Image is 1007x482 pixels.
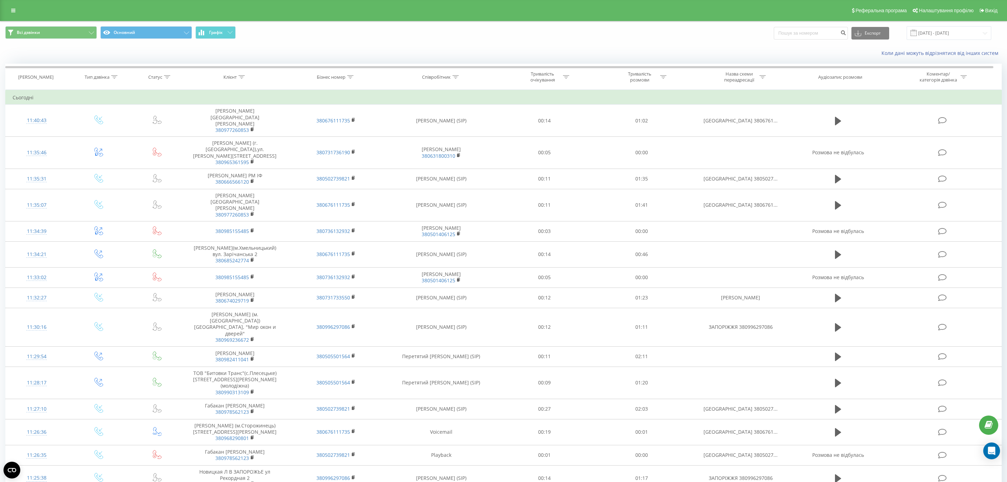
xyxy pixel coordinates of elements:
[316,379,350,386] a: 380505501564
[184,137,285,169] td: [PERSON_NAME] (г.[GEOGRAPHIC_DATA]),ул. [PERSON_NAME][STREET_ADDRESS]
[495,346,593,367] td: 00:11
[316,475,350,481] a: 380996297086
[495,308,593,346] td: 00:12
[495,105,593,137] td: 00:14
[593,221,690,241] td: 00:00
[215,211,249,218] a: 380977260853
[184,242,285,268] td: [PERSON_NAME](м.Хмельницький) вул. Зарічанська 2
[13,225,61,238] div: 11:34:39
[720,71,758,83] div: Назва схеми переадресації
[593,267,690,288] td: 00:00
[495,189,593,221] td: 00:11
[495,169,593,189] td: 00:11
[387,105,496,137] td: [PERSON_NAME] (SIP)
[495,221,593,241] td: 00:03
[223,74,237,80] div: Клієнт
[812,274,864,281] span: Розмова не відбулась
[316,251,350,257] a: 380676111735
[387,346,496,367] td: Перетятий [PERSON_NAME] (SIP)
[704,201,778,208] span: [GEOGRAPHIC_DATA] 3806761...
[13,425,61,439] div: 11:26:36
[495,242,593,268] td: 00:14
[184,419,285,445] td: [PERSON_NAME] (м.Сторожинець) [STREET_ADDRESS][PERSON_NAME]
[17,30,40,35] span: Всі дзвінки
[812,149,864,156] span: Розмова не відбулась
[593,169,690,189] td: 01:35
[593,445,690,465] td: 00:00
[524,71,561,83] div: Тривалість очікування
[387,137,496,169] td: [PERSON_NAME]
[316,201,350,208] a: 380676111735
[184,367,285,399] td: ТОВ "Битовки Транс"(с.Плесецьке) [STREET_ADDRESS][PERSON_NAME](молодіжна)
[387,189,496,221] td: [PERSON_NAME] (SIP)
[316,405,350,412] a: 380502739821
[85,74,109,80] div: Тип дзвінка
[704,117,778,124] span: [GEOGRAPHIC_DATA] 3806761...
[387,367,496,399] td: Перетятий [PERSON_NAME] (SIP)
[690,288,791,308] td: [PERSON_NAME]
[184,189,285,221] td: [PERSON_NAME] [GEOGRAPHIC_DATA][PERSON_NAME]
[18,74,53,80] div: [PERSON_NAME]
[316,228,350,234] a: 380736132932
[593,308,690,346] td: 01:11
[209,30,223,35] span: Графік
[704,175,778,182] span: [GEOGRAPHIC_DATA] 3805027...
[422,231,455,238] a: 380501406125
[195,26,236,39] button: Графік
[621,71,658,83] div: Тривалість розмови
[13,376,61,390] div: 11:28:17
[387,221,496,241] td: [PERSON_NAME]
[593,346,690,367] td: 02:11
[215,178,249,185] a: 380666566120
[387,308,496,346] td: [PERSON_NAME] (SIP)
[387,419,496,445] td: Voicemail
[316,274,350,281] a: 380736132932
[690,308,791,346] td: ЗАПОРІЖЖЯ 380996297086
[215,356,249,363] a: 380982411041
[593,419,690,445] td: 00:01
[422,74,451,80] div: Співробітник
[316,149,350,156] a: 380731736190
[184,445,285,465] td: Габакан [PERSON_NAME]
[495,419,593,445] td: 00:19
[593,242,690,268] td: 00:46
[422,277,455,284] a: 380501406125
[215,389,249,396] a: 380990313109
[316,324,350,330] a: 380996297086
[13,172,61,186] div: 11:35:31
[316,117,350,124] a: 380676111735
[387,242,496,268] td: [PERSON_NAME] (SIP)
[818,74,862,80] div: Аудіозапис розмови
[5,26,97,39] button: Всі дзвінки
[13,402,61,416] div: 11:27:10
[495,288,593,308] td: 00:12
[387,399,496,419] td: [PERSON_NAME] (SIP)
[13,448,61,462] div: 11:26:35
[215,127,249,133] a: 380977260853
[316,175,350,182] a: 380502739821
[919,8,973,13] span: Налаштування профілю
[215,435,249,441] a: 380968290801
[593,105,690,137] td: 01:02
[704,405,778,412] span: [GEOGRAPHIC_DATA] 3805027...
[100,26,192,39] button: Основний
[316,294,350,301] a: 380731733550
[6,91,1002,105] td: Сьогодні
[812,228,864,234] span: Розмова не відбулась
[13,320,61,334] div: 11:30:16
[316,353,350,360] a: 380505501564
[184,399,285,419] td: Габакан [PERSON_NAME]
[184,169,285,189] td: [PERSON_NAME] РМ ІФ
[593,367,690,399] td: 01:20
[387,267,496,288] td: [PERSON_NAME]
[215,455,249,461] a: 380978562123
[593,137,690,169] td: 00:00
[13,248,61,261] div: 11:34:21
[593,399,690,419] td: 02:03
[387,445,496,465] td: Playback
[317,74,345,80] div: Бізнес номер
[184,346,285,367] td: [PERSON_NAME]
[316,428,350,435] a: 380676111735
[495,445,593,465] td: 00:01
[985,8,998,13] span: Вихід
